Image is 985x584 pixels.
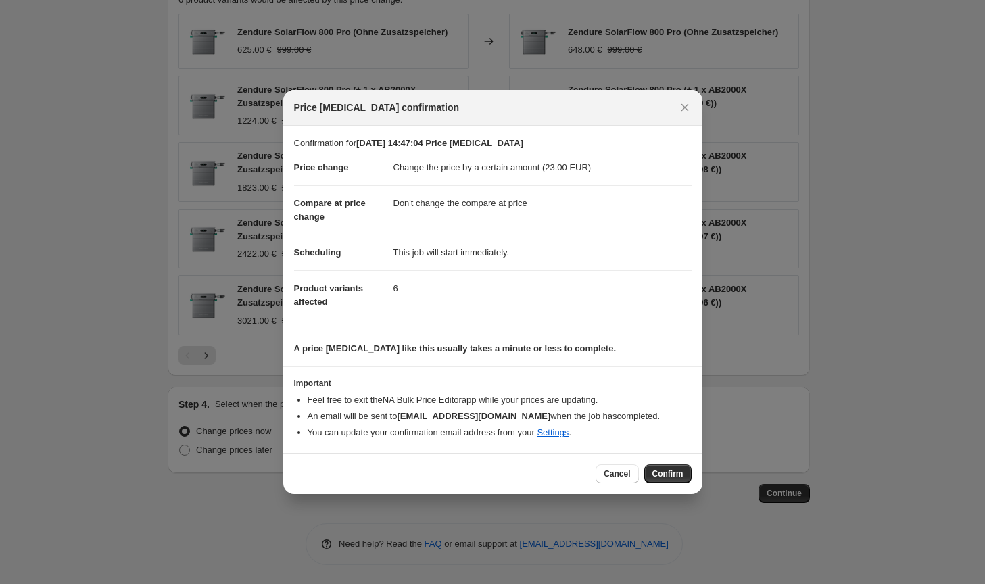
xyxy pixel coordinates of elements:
[294,378,692,389] h3: Important
[308,393,692,407] li: Feel free to exit the NA Bulk Price Editor app while your prices are updating.
[294,101,460,114] span: Price [MEDICAL_DATA] confirmation
[393,235,692,270] dd: This job will start immediately.
[393,270,692,306] dd: 6
[294,162,349,172] span: Price change
[397,411,550,421] b: [EMAIL_ADDRESS][DOMAIN_NAME]
[294,247,341,258] span: Scheduling
[604,468,630,479] span: Cancel
[294,198,366,222] span: Compare at price change
[393,150,692,185] dd: Change the price by a certain amount (23.00 EUR)
[308,426,692,439] li: You can update your confirmation email address from your .
[393,185,692,221] dd: Don't change the compare at price
[294,283,364,307] span: Product variants affected
[596,464,638,483] button: Cancel
[294,343,617,354] b: A price [MEDICAL_DATA] like this usually takes a minute or less to complete.
[652,468,683,479] span: Confirm
[644,464,692,483] button: Confirm
[356,138,523,148] b: [DATE] 14:47:04 Price [MEDICAL_DATA]
[675,98,694,117] button: Close
[308,410,692,423] li: An email will be sent to when the job has completed .
[294,137,692,150] p: Confirmation for
[537,427,569,437] a: Settings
